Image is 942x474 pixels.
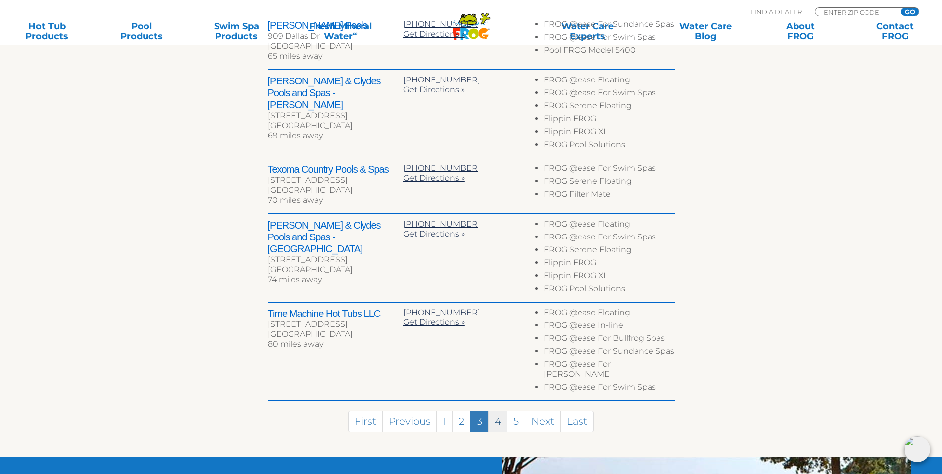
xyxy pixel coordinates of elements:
a: [PHONE_NUMBER] [403,219,480,229]
li: FROG @ease For Sundance Spas [544,19,674,32]
li: FROG Filter Mate [544,189,674,202]
li: FROG @ease Floating [544,308,674,320]
li: FROG Serene Floating [544,245,674,258]
h2: Time Machine Hot Tubs LLC [268,308,403,319]
h2: [PERSON_NAME] & Clydes Pools and Spas - [GEOGRAPHIC_DATA] [268,219,403,255]
a: 5 [507,411,525,432]
li: FROG @ease For Swim Spas [544,232,674,245]
div: [GEOGRAPHIC_DATA] [268,41,403,51]
li: Flippin FROG XL [544,271,674,284]
li: FROG @ease For Swim Spas [544,382,674,395]
a: [PHONE_NUMBER] [403,19,480,29]
h2: [PERSON_NAME] Pools [268,19,403,31]
a: Hot TubProducts [10,21,84,41]
a: ContactFROG [858,21,932,41]
a: Water CareBlog [668,21,742,41]
a: [PHONE_NUMBER] [403,75,480,84]
a: PoolProducts [105,21,179,41]
input: Zip Code Form [823,8,890,16]
a: Get Directions » [403,229,465,238]
div: [STREET_ADDRESS] [268,111,403,121]
li: Flippin FROG [544,114,674,127]
span: 80 miles away [268,339,323,349]
h2: [PERSON_NAME] & Clydes Pools and Spas - [PERSON_NAME] [268,75,403,111]
a: 1 [436,411,453,432]
li: FROG @ease For Swim Spas [544,88,674,101]
a: Get Directions » [403,317,465,327]
div: [STREET_ADDRESS] [268,175,403,185]
li: FROG @ease For Sundance Spas [544,346,674,359]
a: Get Directions » [403,85,465,94]
div: 909 Dallas Dr [268,31,403,41]
li: Flippin FROG XL [544,127,674,140]
li: Pool FROG Model 5400 [544,45,674,58]
li: FROG @ease Floating [544,219,674,232]
a: 4 [488,411,507,432]
li: FROG @ease For Bullfrog Spas [544,333,674,346]
div: [GEOGRAPHIC_DATA] [268,329,403,339]
input: GO [901,8,919,16]
a: [PHONE_NUMBER] [403,308,480,317]
h2: Texoma Country Pools & Spas [268,163,403,175]
li: FROG @ease For Swim Spas [544,32,674,45]
li: FROG @ease For [PERSON_NAME] [544,359,674,382]
a: Next [525,411,561,432]
span: 74 miles away [268,275,322,284]
a: [PHONE_NUMBER] [403,163,480,173]
a: Get Directions » [403,173,465,183]
div: [STREET_ADDRESS] [268,319,403,329]
a: Swim SpaProducts [200,21,274,41]
div: [GEOGRAPHIC_DATA] [268,185,403,195]
div: [GEOGRAPHIC_DATA] [268,121,403,131]
span: 69 miles away [268,131,323,140]
div: [GEOGRAPHIC_DATA] [268,265,403,275]
li: FROG Pool Solutions [544,140,674,153]
a: First [348,411,383,432]
p: Find A Dealer [750,7,802,16]
span: 65 miles away [268,51,322,61]
li: FROG @ease In-line [544,320,674,333]
a: AboutFROG [763,21,837,41]
a: Previous [382,411,437,432]
a: 3 [470,411,489,432]
div: [STREET_ADDRESS] [268,255,403,265]
img: openIcon [904,436,930,462]
li: FROG @ease Floating [544,75,674,88]
a: 2 [452,411,471,432]
li: FROG Pool Solutions [544,284,674,297]
span: 70 miles away [268,195,323,205]
li: FROG Serene Floating [544,101,674,114]
li: Flippin FROG [544,258,674,271]
li: FROG @ease For Swim Spas [544,163,674,176]
a: Last [560,411,594,432]
li: FROG Serene Floating [544,176,674,189]
a: Get Directions » [403,29,465,39]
